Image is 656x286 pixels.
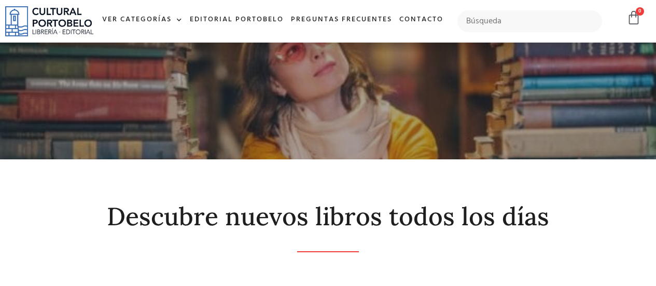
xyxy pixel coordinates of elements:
[186,9,287,31] a: Editorial Portobelo
[99,9,186,31] a: Ver Categorías
[626,10,641,25] a: 0
[19,203,637,230] h2: Descubre nuevos libros todos los días
[287,9,396,31] a: Preguntas frecuentes
[396,9,447,31] a: Contacto
[636,7,644,16] span: 0
[457,10,602,32] input: Búsqueda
